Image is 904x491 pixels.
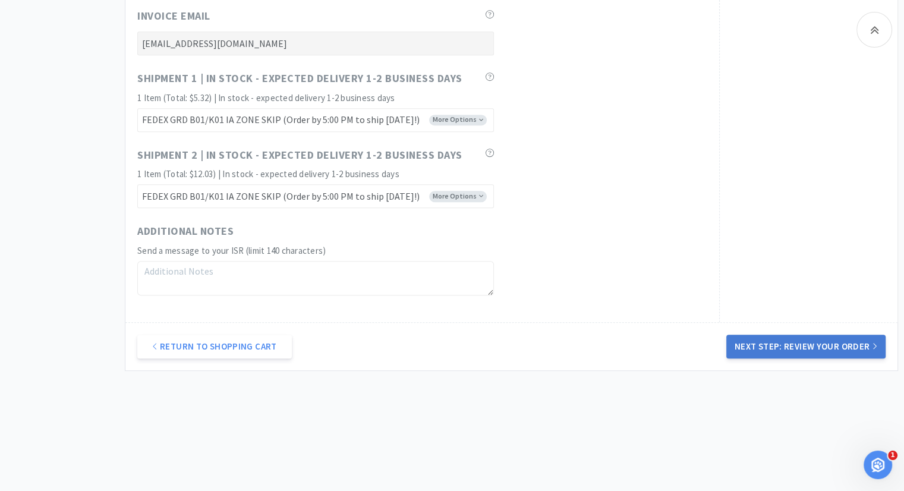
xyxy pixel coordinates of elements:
[137,223,234,240] span: Additional Notes
[888,451,897,460] span: 1
[137,92,395,103] span: 1 Item (Total: $5.32) | In stock - expected delivery 1-2 business days
[726,335,886,358] button: Next Step: Review Your Order
[137,245,326,256] span: Send a message to your ISR (limit 140 characters)
[137,32,494,55] input: Invoice Email
[137,168,399,180] span: 1 Item (Total: $12.03) | In stock - expected delivery 1-2 business days
[137,147,462,164] span: Shipment 2 | In stock - expected delivery 1-2 business days
[137,335,292,358] a: Return to Shopping Cart
[864,451,892,479] iframe: Intercom live chat
[137,70,462,87] span: Shipment 1 | In stock - expected delivery 1-2 business days
[137,8,210,25] span: Invoice Email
